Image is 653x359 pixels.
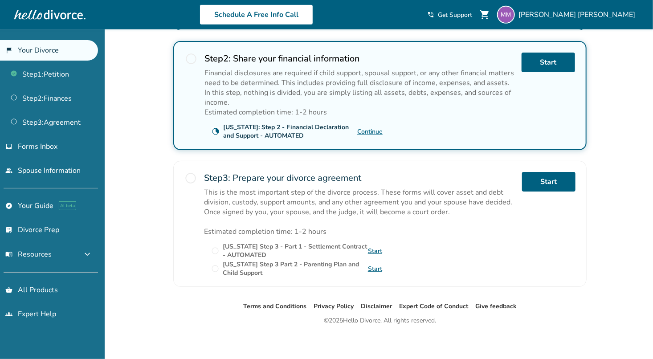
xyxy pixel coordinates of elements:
span: AI beta [59,201,76,210]
li: Disclaimer [361,301,392,312]
span: explore [5,202,12,209]
span: radio_button_unchecked [185,53,197,65]
span: shopping_cart [479,9,490,20]
div: © 2025 Hello Divorce. All rights reserved. [324,315,436,326]
h2: Prepare your divorce agreement [204,172,515,184]
span: inbox [5,143,12,150]
div: [US_STATE]: Step 2 - Financial Declaration and Support - AUTOMATED [223,123,357,140]
span: radio_button_unchecked [211,247,219,255]
span: menu_book [5,251,12,258]
a: Expert Code of Conduct [399,302,468,310]
span: Get Support [438,11,472,19]
a: Start [368,265,382,273]
div: [US_STATE] Step 3 - Part 1 - Settlement Contract - AUTOMATED [223,242,368,259]
span: [PERSON_NAME] [PERSON_NAME] [518,10,639,20]
a: Start [368,247,382,255]
span: people [5,167,12,174]
p: Estimated completion time: 1-2 hours [204,107,514,117]
a: Schedule A Free Info Call [200,4,313,25]
strong: Step 3 : [204,172,230,184]
span: radio_button_unchecked [184,172,197,184]
span: flag_2 [5,47,12,54]
span: Resources [5,249,52,259]
a: Continue [357,127,383,136]
span: phone_in_talk [427,11,434,18]
img: matthew.marr19@gmail.com [497,6,515,24]
p: In this step, nothing is divided, you are simply listing all assets, debts, expenses, and sources... [204,88,514,107]
span: radio_button_unchecked [211,265,219,273]
span: clock_loader_40 [212,127,220,135]
p: Estimated completion time: 1-2 hours [204,217,515,237]
strong: Step 2 : [204,53,231,65]
span: list_alt_check [5,226,12,233]
h2: Share your financial information [204,53,514,65]
a: phone_in_talkGet Support [427,11,472,19]
a: Privacy Policy [314,302,354,310]
p: This is the most important step of the divorce process. These forms will cover asset and debt div... [204,188,515,217]
span: expand_more [82,249,93,260]
span: Forms Inbox [18,142,57,151]
p: Financial disclosures are required if child support, spousal support, or any other financial matt... [204,68,514,88]
iframe: Chat Widget [453,14,653,359]
span: groups [5,310,12,318]
span: shopping_basket [5,286,12,294]
a: Terms and Conditions [243,302,306,310]
div: [US_STATE] Step 3 Part 2 - Parenting Plan and Child Support [223,260,368,277]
